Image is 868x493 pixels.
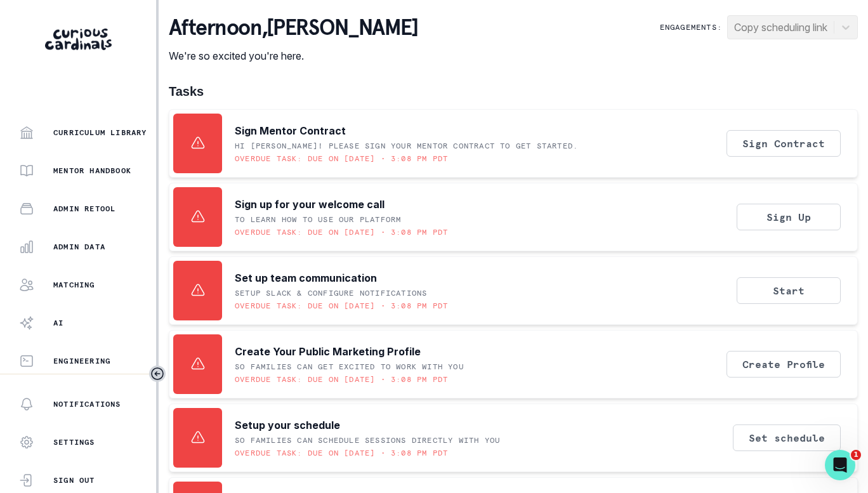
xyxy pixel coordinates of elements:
[235,227,448,237] p: Overdue task: Due on [DATE] • 3:08 PM PDT
[53,204,115,214] p: Admin Retool
[149,365,166,382] button: Toggle sidebar
[53,318,63,328] p: AI
[169,84,858,99] h1: Tasks
[235,197,385,212] p: Sign up for your welcome call
[169,48,418,63] p: We're so excited you're here.
[235,123,346,138] p: Sign Mentor Contract
[727,351,841,378] button: Create Profile
[235,448,448,458] p: Overdue task: Due on [DATE] • 3:08 PM PDT
[737,277,841,304] button: Start
[727,130,841,157] button: Sign Contract
[53,356,110,366] p: Engineering
[660,22,722,32] p: Engagements:
[235,362,464,372] p: SO FAMILIES CAN GET EXCITED TO WORK WITH YOU
[235,435,500,445] p: SO FAMILIES CAN SCHEDULE SESSIONS DIRECTLY WITH YOU
[53,399,121,409] p: Notifications
[737,204,841,230] button: Sign Up
[53,128,147,138] p: Curriculum Library
[53,280,95,290] p: Matching
[53,475,95,485] p: Sign Out
[235,214,401,225] p: To learn how to use our platform
[53,166,131,176] p: Mentor Handbook
[235,344,421,359] p: Create Your Public Marketing Profile
[235,288,427,298] p: Setup Slack & Configure Notifications
[53,242,105,252] p: Admin Data
[851,450,861,460] span: 1
[733,424,841,451] button: Set schedule
[53,437,95,447] p: Settings
[235,141,578,151] p: Hi [PERSON_NAME]! Please sign your mentor contract to get started.
[235,374,448,385] p: Overdue task: Due on [DATE] • 3:08 PM PDT
[235,417,340,433] p: Setup your schedule
[235,154,448,164] p: Overdue task: Due on [DATE] • 3:08 PM PDT
[235,270,377,286] p: Set up team communication
[825,450,855,480] iframe: Intercom live chat
[169,15,418,41] p: afternoon , [PERSON_NAME]
[45,29,112,50] img: Curious Cardinals Logo
[235,301,448,311] p: Overdue task: Due on [DATE] • 3:08 PM PDT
